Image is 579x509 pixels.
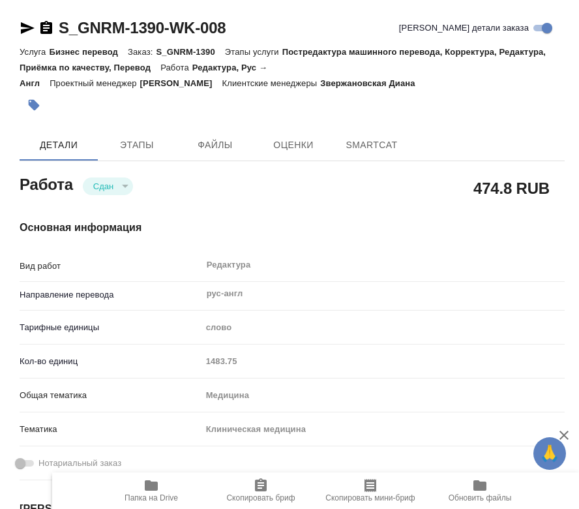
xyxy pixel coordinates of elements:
p: Направление перевода [20,288,201,301]
button: Обновить файлы [425,472,535,509]
p: Проектный менеджер [50,78,140,88]
h2: Работа [20,172,73,195]
div: Медицина [201,384,565,407]
div: Сдан [83,177,133,195]
div: слово [201,316,565,339]
p: Тарифные единицы [20,321,201,334]
span: Обновить файлы [449,493,512,502]
p: Общая тематика [20,389,201,402]
span: Нотариальный заказ [38,457,121,470]
span: Детали [27,137,90,153]
button: Скопировать ссылку [38,20,54,36]
span: Файлы [184,137,246,153]
a: S_GNRM-1390-WK-008 [59,19,226,37]
p: Заказ: [128,47,156,57]
span: [PERSON_NAME] детали заказа [399,22,529,35]
span: Оценки [262,137,325,153]
p: Вид работ [20,260,201,273]
div: Клиническая медицина [201,418,565,440]
h2: 474.8 RUB [473,177,550,199]
span: Скопировать мини-бриф [325,493,415,502]
p: Звержановская Диана [320,78,424,88]
button: 🙏 [533,437,566,470]
button: Папка на Drive [96,472,206,509]
p: Постредактура машинного перевода, Корректура, Редактура, Приёмка по качеству, Перевод [20,47,546,72]
input: Пустое поле [201,352,565,371]
p: S_GNRM-1390 [156,47,224,57]
p: Услуга [20,47,49,57]
button: Скопировать мини-бриф [316,472,425,509]
p: Работа [160,63,192,72]
span: Скопировать бриф [226,493,295,502]
button: Скопировать бриф [206,472,316,509]
p: Кол-во единиц [20,355,201,368]
button: Добавить тэг [20,91,48,119]
span: Этапы [106,137,168,153]
button: Сдан [89,181,117,192]
p: [PERSON_NAME] [140,78,222,88]
span: 🙏 [539,440,561,467]
h4: Основная информация [20,220,565,236]
span: SmartCat [340,137,403,153]
button: Скопировать ссылку для ЯМессенджера [20,20,35,36]
p: Бизнес перевод [49,47,128,57]
p: Клиентские менеджеры [222,78,321,88]
span: Папка на Drive [125,493,178,502]
p: Этапы услуги [225,47,282,57]
p: Тематика [20,423,201,436]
